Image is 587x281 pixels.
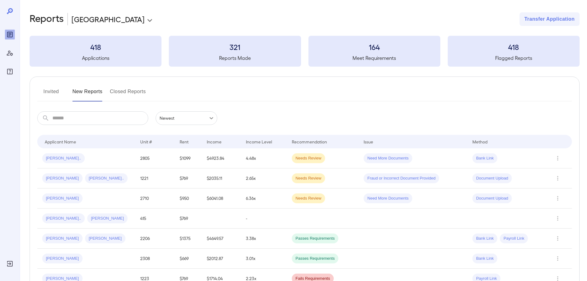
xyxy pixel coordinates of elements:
span: [PERSON_NAME].. [42,216,85,221]
div: Log Out [5,259,15,269]
td: 2.65x [241,168,287,188]
td: 415 [135,209,174,229]
td: 3.01x [241,249,287,269]
span: Needs Review [292,196,325,201]
h5: Flagged Reports [448,54,580,62]
span: [PERSON_NAME] [42,256,83,262]
p: [GEOGRAPHIC_DATA] [71,14,145,24]
td: $4923.84 [202,148,241,168]
h2: Reports [30,12,64,26]
td: $950 [175,188,202,209]
button: Row Actions [553,173,563,183]
button: Row Actions [553,254,563,263]
span: Needs Review [292,155,325,161]
summary: 418Applications321Reports Made164Meet Requirements418Flagged Reports [30,36,580,67]
h3: 164 [308,42,440,52]
span: [PERSON_NAME] [42,236,83,242]
td: $769 [175,209,202,229]
h3: 418 [30,42,161,52]
h3: 321 [169,42,301,52]
div: Reports [5,30,15,39]
td: $2012.87 [202,249,241,269]
div: Income [207,138,222,145]
button: Row Actions [553,153,563,163]
button: Invited [37,87,65,101]
span: Document Upload [472,196,512,201]
span: [PERSON_NAME] [85,236,125,242]
button: Row Actions [553,193,563,203]
button: Row Actions [553,233,563,243]
td: 4.48x [241,148,287,168]
button: Closed Reports [110,87,146,101]
td: 2805 [135,148,174,168]
td: $769 [175,168,202,188]
td: $1375 [175,229,202,249]
div: Unit # [140,138,152,145]
span: [PERSON_NAME].. [42,155,85,161]
div: Method [472,138,487,145]
button: New Reports [72,87,103,101]
td: 1221 [135,168,174,188]
td: 2206 [135,229,174,249]
div: Applicant Name [45,138,76,145]
span: Fraud or Incorrect Document Provided [364,176,439,181]
div: Income Level [246,138,272,145]
span: Payroll Link [500,236,528,242]
span: Passes Requirements [292,256,338,262]
h5: Meet Requirements [308,54,440,62]
span: Bank Link [472,155,497,161]
td: $6041.08 [202,188,241,209]
td: 3.38x [241,229,287,249]
h5: Reports Made [169,54,301,62]
span: Bank Link [472,236,497,242]
div: FAQ [5,67,15,76]
div: Issue [364,138,373,145]
span: Passes Requirements [292,236,338,242]
td: 2710 [135,188,174,209]
div: Recommendation [292,138,327,145]
h5: Applications [30,54,161,62]
td: - [241,209,287,229]
td: $1099 [175,148,202,168]
span: Need More Documents [364,196,412,201]
span: Bank Link [472,256,497,262]
span: [PERSON_NAME].. [85,176,128,181]
td: $2035.11 [202,168,241,188]
span: Document Upload [472,176,512,181]
td: $669 [175,249,202,269]
h3: 418 [448,42,580,52]
div: Manage Users [5,48,15,58]
span: [PERSON_NAME] [42,176,83,181]
span: Needs Review [292,176,325,181]
td: 2308 [135,249,174,269]
td: $4649.57 [202,229,241,249]
span: Need More Documents [364,155,412,161]
div: Rent [180,138,190,145]
button: Transfer Application [520,12,580,26]
div: Newest [156,111,217,125]
span: [PERSON_NAME] [87,216,128,221]
span: [PERSON_NAME] [42,196,83,201]
td: 6.36x [241,188,287,209]
button: Row Actions [553,213,563,223]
